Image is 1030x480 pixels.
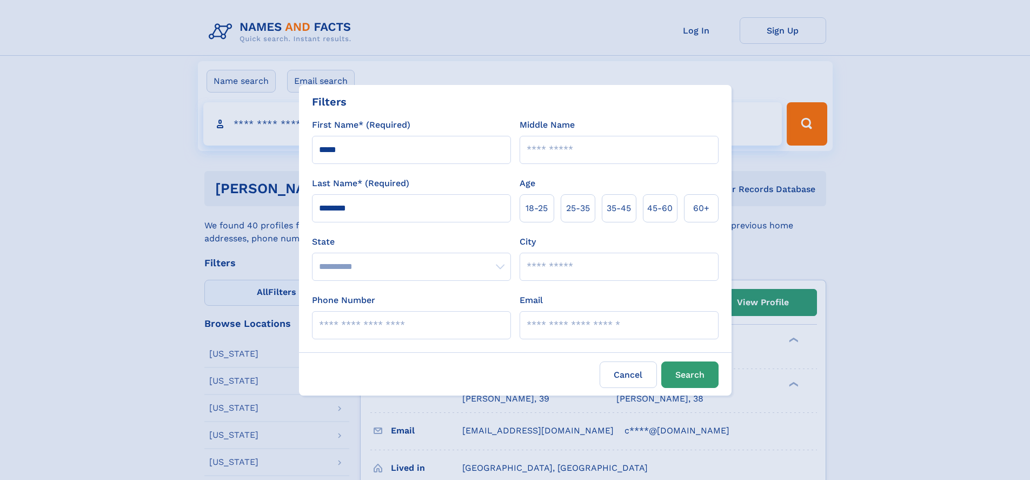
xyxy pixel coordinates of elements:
[520,235,536,248] label: City
[526,202,548,215] span: 18‑25
[661,361,719,388] button: Search
[647,202,673,215] span: 45‑60
[312,177,409,190] label: Last Name* (Required)
[312,119,410,131] label: First Name* (Required)
[520,177,535,190] label: Age
[312,294,375,307] label: Phone Number
[312,235,511,248] label: State
[607,202,631,215] span: 35‑45
[566,202,590,215] span: 25‑35
[312,94,347,110] div: Filters
[600,361,657,388] label: Cancel
[693,202,709,215] span: 60+
[520,119,575,131] label: Middle Name
[520,294,543,307] label: Email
